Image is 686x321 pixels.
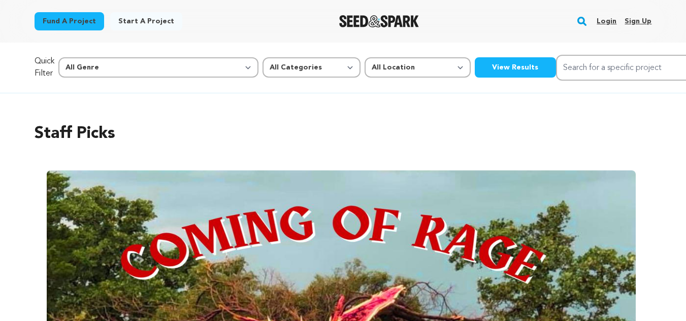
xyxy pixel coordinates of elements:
h2: Staff Picks [35,122,652,146]
a: Login [597,13,616,29]
img: Seed&Spark Logo Dark Mode [339,15,419,27]
a: Fund a project [35,12,104,30]
a: Sign up [625,13,651,29]
a: Seed&Spark Homepage [339,15,419,27]
p: Quick Filter [35,55,54,80]
button: View Results [475,57,556,78]
a: Start a project [110,12,182,30]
